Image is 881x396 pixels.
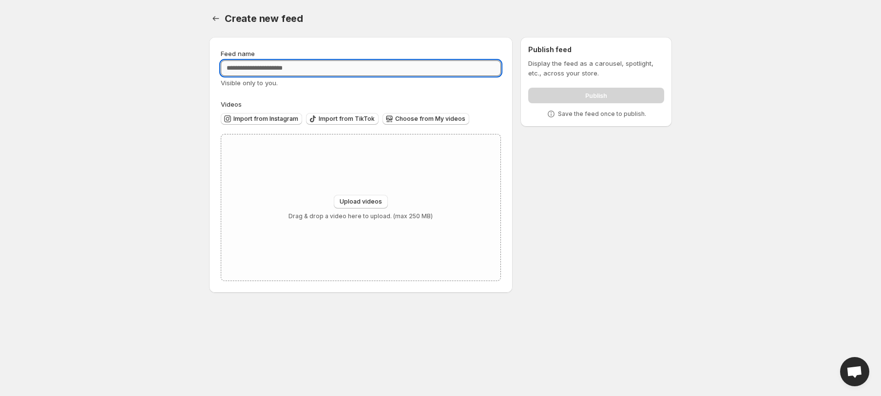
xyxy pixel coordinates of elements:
[288,212,433,220] p: Drag & drop a video here to upload. (max 250 MB)
[334,195,388,208] button: Upload videos
[340,198,382,206] span: Upload videos
[221,79,278,87] span: Visible only to you.
[225,13,303,24] span: Create new feed
[319,115,375,123] span: Import from TikTok
[528,58,664,78] p: Display the feed as a carousel, spotlight, etc., across your store.
[221,113,302,125] button: Import from Instagram
[221,100,242,108] span: Videos
[528,45,664,55] h2: Publish feed
[221,50,255,57] span: Feed name
[395,115,465,123] span: Choose from My videos
[840,357,869,386] div: Open chat
[209,12,223,25] button: Settings
[558,110,646,118] p: Save the feed once to publish.
[383,113,469,125] button: Choose from My videos
[306,113,379,125] button: Import from TikTok
[233,115,298,123] span: Import from Instagram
